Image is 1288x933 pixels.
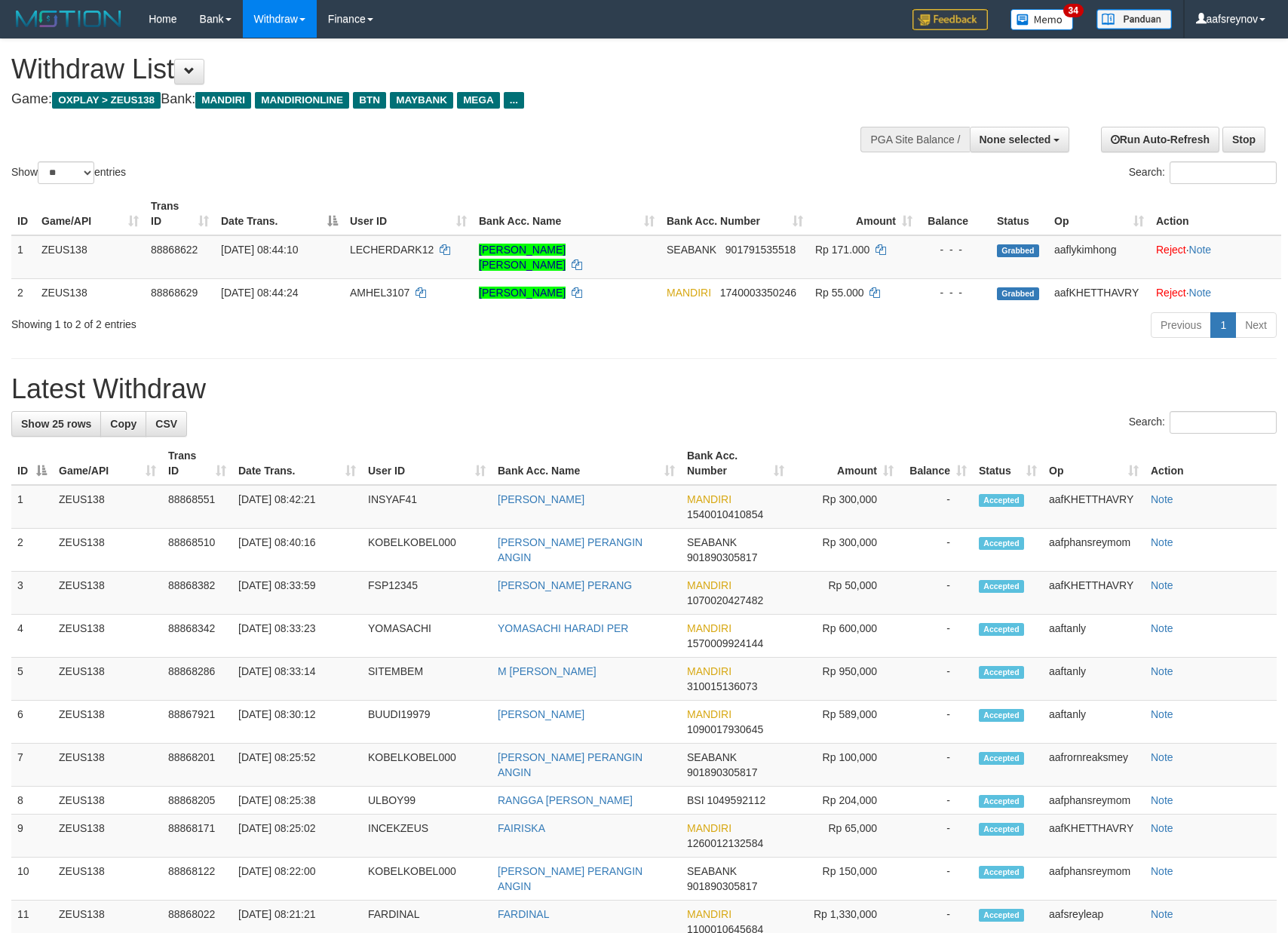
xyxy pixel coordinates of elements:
span: Copy 901890305817 to clipboard [687,880,757,892]
label: Search: [1129,161,1277,184]
td: aaftanly [1043,615,1145,658]
span: Rp 171.000 [815,244,869,256]
select: Showentries [38,161,94,184]
a: FARDINAL [498,908,549,920]
th: ID: activate to sort column descending [11,442,53,485]
td: ZEUS138 [35,235,145,279]
a: [PERSON_NAME] [498,493,584,505]
td: SITEMBEM [362,658,492,701]
span: Copy 1090017930645 to clipboard [687,723,763,735]
span: MAYBANK [390,92,453,109]
td: 2 [11,529,53,572]
a: Show 25 rows [11,411,101,437]
a: Note [1189,287,1212,299]
div: - - - [925,242,985,257]
div: Showing 1 to 2 of 2 entries [11,311,526,332]
label: Search: [1129,411,1277,434]
td: Rp 50,000 [790,572,900,615]
td: - [900,572,973,615]
a: Next [1235,312,1277,338]
td: aaflykimhong [1048,235,1150,279]
h4: Game: Bank: [11,92,844,107]
td: aaftanly [1043,701,1145,744]
span: 88868629 [151,287,198,299]
span: SEABANK [687,751,737,763]
td: [DATE] 08:40:16 [232,529,362,572]
span: Accepted [979,795,1024,808]
h1: Withdraw List [11,54,844,84]
td: ZEUS138 [53,572,162,615]
td: 5 [11,658,53,701]
th: Amount: activate to sort column ascending [809,192,918,235]
td: 4 [11,615,53,658]
img: panduan.png [1096,9,1172,29]
td: INSYAF41 [362,485,492,529]
span: Copy [110,418,136,430]
td: aafphansreymom [1043,858,1145,901]
a: Note [1189,244,1212,256]
td: 88868201 [162,744,232,787]
td: - [900,615,973,658]
th: Op: activate to sort column ascending [1048,192,1150,235]
span: 88868622 [151,244,198,256]
td: 1 [11,485,53,529]
a: CSV [146,411,187,437]
td: [DATE] 08:33:23 [232,615,362,658]
th: User ID: activate to sort column ascending [362,442,492,485]
span: MANDIRI [687,579,731,591]
td: [DATE] 08:33:14 [232,658,362,701]
span: MANDIRIONLINE [255,92,349,109]
td: · [1150,278,1281,306]
td: [DATE] 08:22:00 [232,858,362,901]
div: PGA Site Balance / [860,127,969,152]
a: [PERSON_NAME] [PERSON_NAME] [479,244,566,271]
td: FSP12345 [362,572,492,615]
span: MANDIRI [687,622,731,634]
span: AMHEL3107 [350,287,409,299]
td: Rp 300,000 [790,485,900,529]
img: Button%20Memo.svg [1010,9,1074,30]
span: Accepted [979,866,1024,879]
span: SEABANK [667,244,716,256]
td: 88868342 [162,615,232,658]
td: aafKHETTHAVRY [1043,485,1145,529]
input: Search: [1170,411,1277,434]
th: Balance: activate to sort column ascending [900,442,973,485]
td: 7 [11,744,53,787]
th: ID [11,192,35,235]
span: Grabbed [997,287,1039,300]
td: ULBOY99 [362,787,492,815]
td: 6 [11,701,53,744]
a: RANGGA [PERSON_NAME] [498,794,633,806]
span: None selected [980,134,1051,146]
span: Copy 1540010410854 to clipboard [687,508,763,520]
a: Note [1151,622,1173,634]
span: Accepted [979,580,1024,593]
span: Accepted [979,709,1024,722]
th: Status [991,192,1048,235]
span: Copy 901890305817 to clipboard [687,551,757,563]
a: Note [1151,865,1173,877]
span: Accepted [979,752,1024,765]
span: [DATE] 08:44:10 [221,244,298,256]
td: Rp 65,000 [790,815,900,858]
span: ... [504,92,524,109]
span: Copy 1070020427482 to clipboard [687,594,763,606]
a: Note [1151,794,1173,806]
td: aaftanly [1043,658,1145,701]
a: [PERSON_NAME] [479,287,566,299]
td: ZEUS138 [53,485,162,529]
a: Note [1151,822,1173,834]
th: Action [1150,192,1281,235]
td: [DATE] 08:25:02 [232,815,362,858]
a: Copy [100,411,146,437]
th: Op: activate to sort column ascending [1043,442,1145,485]
th: Bank Acc. Number: activate to sort column ascending [661,192,809,235]
button: None selected [970,127,1070,152]
td: ZEUS138 [53,701,162,744]
td: - [900,701,973,744]
td: [DATE] 08:25:38 [232,787,362,815]
span: 34 [1063,4,1084,17]
span: BTN [353,92,386,109]
input: Search: [1170,161,1277,184]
